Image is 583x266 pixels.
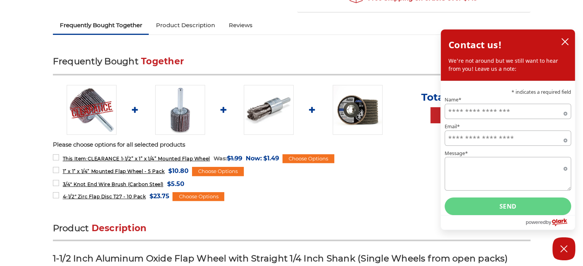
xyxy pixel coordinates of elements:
[552,237,575,260] button: Close Chatbox
[445,104,571,119] input: Name
[563,110,567,114] span: Required field
[445,151,571,156] label: Message*
[149,191,169,201] span: $23.75
[53,253,508,264] strong: 1-1/2 Inch Aluminum Oxide Flap Wheel with Straight 1/4 Inch Shank (Single Wheels from open packs)
[445,97,571,102] label: Name*
[53,140,530,149] p: Please choose options for all selected products
[53,223,89,233] span: Product
[53,56,138,67] span: Frequently Bought
[440,29,575,230] div: olark chatbox
[559,36,571,47] button: close chatbox
[168,166,189,176] span: $10.80
[421,91,511,103] p: Total Price:
[149,17,222,34] a: Product Description
[246,155,262,162] span: Now:
[445,197,571,215] button: Send
[445,124,571,129] label: Email*
[445,131,571,146] input: Email
[172,192,224,201] div: Choose Options
[53,17,149,34] a: Frequently Bought Together
[67,85,117,135] img: CLEARANCE 1-1/2” x 1” x 1/4” Mounted Flap Wheel
[62,156,87,162] strong: This Item:
[222,17,259,34] a: Reviews
[448,57,567,73] p: We're not around but we still want to hear from you! Leave us a note:
[526,217,545,227] span: powered
[448,37,502,52] h2: Contact us!
[227,155,242,162] span: $1.99
[192,167,244,176] div: Choose Options
[430,107,501,123] a: Add to Cart
[213,153,242,163] div: Was:
[167,179,184,189] span: $5.50
[445,90,571,95] p: * indicates a required field
[546,217,551,227] span: by
[62,168,164,174] span: 1” x 1” x 1/4” Mounted Flap Wheel - 5 Pack
[62,181,163,187] span: 3/4" Knot End Wire Brush (Carbon Steel)
[282,154,334,163] div: Choose Options
[445,157,571,191] textarea: Message
[563,165,567,169] span: Required field
[141,56,184,67] span: Together
[263,153,279,163] span: $1.49
[62,156,210,162] span: CLEARANCE 1-1/2” x 1” x 1/4” Mounted Flap Wheel
[526,215,575,230] a: Powered by Olark
[62,194,146,199] span: 4-1/2" Zirc Flap Disc T27 - 10 Pack
[92,223,147,233] span: Description
[563,137,567,141] span: Required field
